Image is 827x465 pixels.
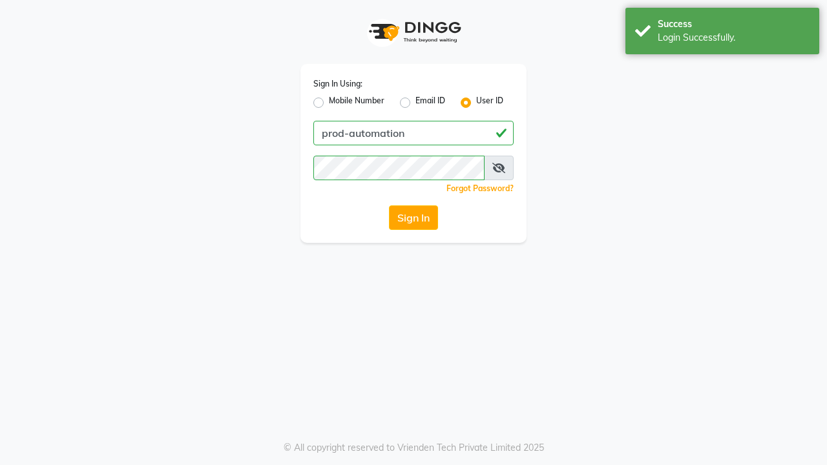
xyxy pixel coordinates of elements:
[476,95,503,110] label: User ID
[313,78,362,90] label: Sign In Using:
[329,95,384,110] label: Mobile Number
[446,183,514,193] a: Forgot Password?
[658,17,810,31] div: Success
[313,156,485,180] input: Username
[362,13,465,51] img: logo1.svg
[658,31,810,45] div: Login Successfully.
[389,205,438,230] button: Sign In
[313,121,514,145] input: Username
[415,95,445,110] label: Email ID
